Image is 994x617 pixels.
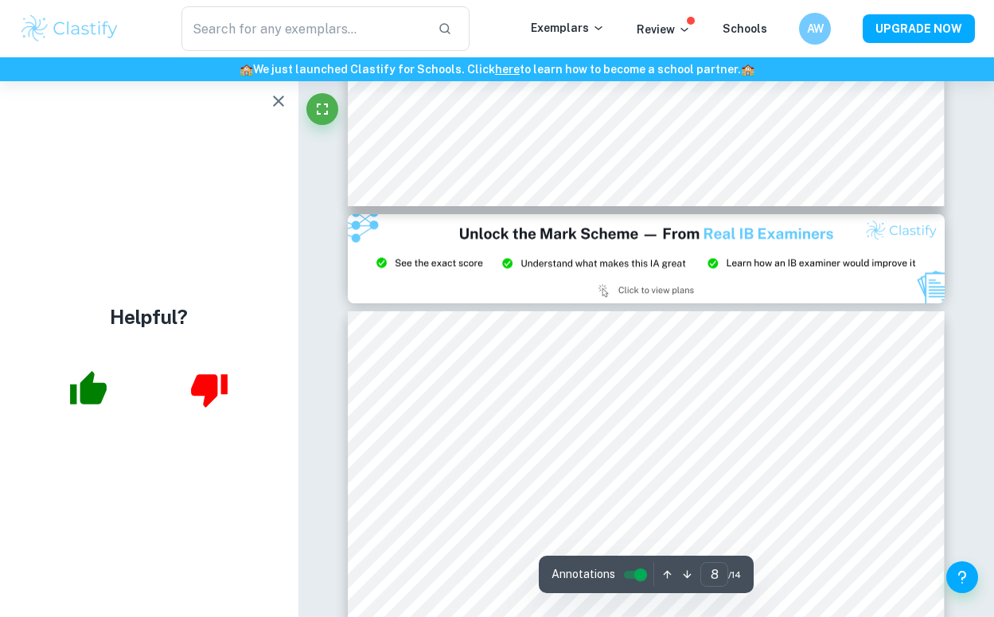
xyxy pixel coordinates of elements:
[240,63,253,76] span: 🏫
[637,21,691,38] p: Review
[799,13,831,45] button: AW
[552,566,615,583] span: Annotations
[495,63,520,76] a: here
[946,561,978,593] button: Help and Feedback
[3,61,991,78] h6: We just launched Clastify for Schools. Click to learn how to become a school partner.
[531,19,605,37] p: Exemplars
[19,13,120,45] img: Clastify logo
[723,22,767,35] a: Schools
[741,63,754,76] span: 🏫
[806,20,824,37] h6: AW
[728,568,741,582] span: / 14
[110,303,188,331] h4: Helpful?
[306,93,338,125] button: Fullscreen
[348,214,944,303] img: Ad
[181,6,424,51] input: Search for any exemplars...
[863,14,975,43] button: UPGRADE NOW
